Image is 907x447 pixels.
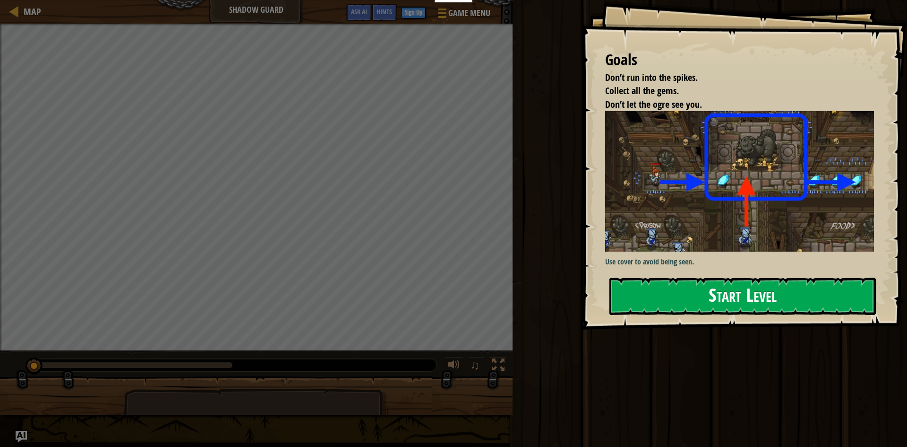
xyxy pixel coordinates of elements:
button: Game Menu [430,4,496,26]
span: Don’t let the ogre see you. [605,98,702,111]
li: Don’t run into the spikes. [593,71,872,85]
a: Map [19,5,41,18]
span: Game Menu [448,7,490,19]
span: Don’t run into the spikes. [605,71,698,84]
button: Sign Up [402,7,426,18]
span: Map [24,5,41,18]
button: Start Level [609,278,876,315]
p: Use cover to avoid being seen. [605,256,881,267]
span: Collect all the gems. [605,84,679,97]
span: Ask AI [351,7,367,16]
button: ♫ [468,357,484,376]
li: Don’t let the ogre see you. [593,98,872,112]
div: Goals [605,49,874,71]
li: Collect all the gems. [593,84,872,98]
button: Ask AI [346,4,372,21]
button: Toggle fullscreen [489,357,508,376]
img: Shadow guard [605,111,881,252]
span: ♫ [470,358,479,372]
button: Ask AI [16,431,27,442]
button: Adjust volume [445,357,463,376]
span: Hints [376,7,392,16]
